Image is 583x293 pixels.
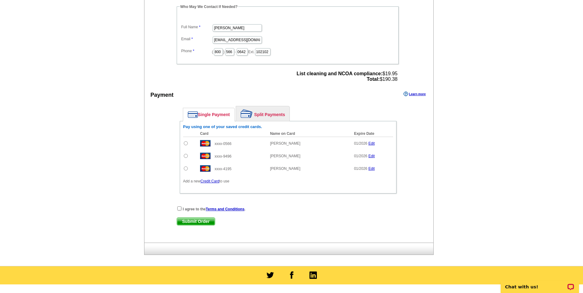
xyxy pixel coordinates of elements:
img: split-payment.png [241,109,253,118]
th: Name on Card [267,131,351,137]
span: [PERSON_NAME] [270,166,301,171]
a: Edit [368,141,375,146]
a: Edit [368,166,375,171]
div: Payment [151,91,174,99]
label: Email [181,36,212,42]
span: 01/2026 [354,166,367,171]
strong: I agree to the . [183,207,246,211]
th: Card [197,131,267,137]
label: Phone [181,48,212,54]
img: mast.gif [200,153,211,159]
strong: Total: [367,76,380,82]
p: Add a new to use [183,178,393,184]
span: Submit Order [177,218,215,225]
span: 01/2026 [354,154,367,158]
a: Terms and Conditions [206,207,245,211]
img: mast.gif [200,140,211,146]
h6: Pay using one of your saved credit cards. [183,124,393,129]
a: Learn more [404,92,426,96]
dd: ( ) - Ext. [180,47,396,56]
legend: Who May We Contact If Needed? [180,4,238,10]
span: [PERSON_NAME] [270,154,301,158]
th: Expire Date [351,131,393,137]
img: single-payment.png [188,111,198,118]
span: xxxx-9496 [215,154,231,158]
span: xxxx-4195 [215,167,231,171]
span: $19.95 $190.38 [297,71,397,82]
span: xxxx-0566 [215,142,231,146]
label: Full Name [181,24,212,30]
a: Edit [368,154,375,158]
img: mast.gif [200,165,211,172]
span: 01/2026 [354,141,367,146]
strong: List cleaning and NCOA compliance: [297,71,382,76]
a: Credit Card [200,179,219,183]
a: Single Payment [183,108,234,121]
a: Split Payments [236,106,290,121]
iframe: LiveChat chat widget [497,274,583,293]
span: [PERSON_NAME] [270,141,301,146]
